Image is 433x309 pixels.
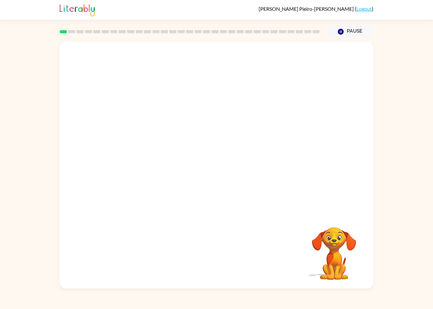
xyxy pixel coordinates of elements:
[259,6,373,12] div: ( )
[327,24,373,39] button: Pause
[302,217,366,281] video: Your browser must support playing .mp4 files to use Literably. Please try using another browser.
[259,6,355,12] span: [PERSON_NAME] Pieiro-[PERSON_NAME]
[60,3,95,16] img: Literably
[356,6,372,12] a: Logout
